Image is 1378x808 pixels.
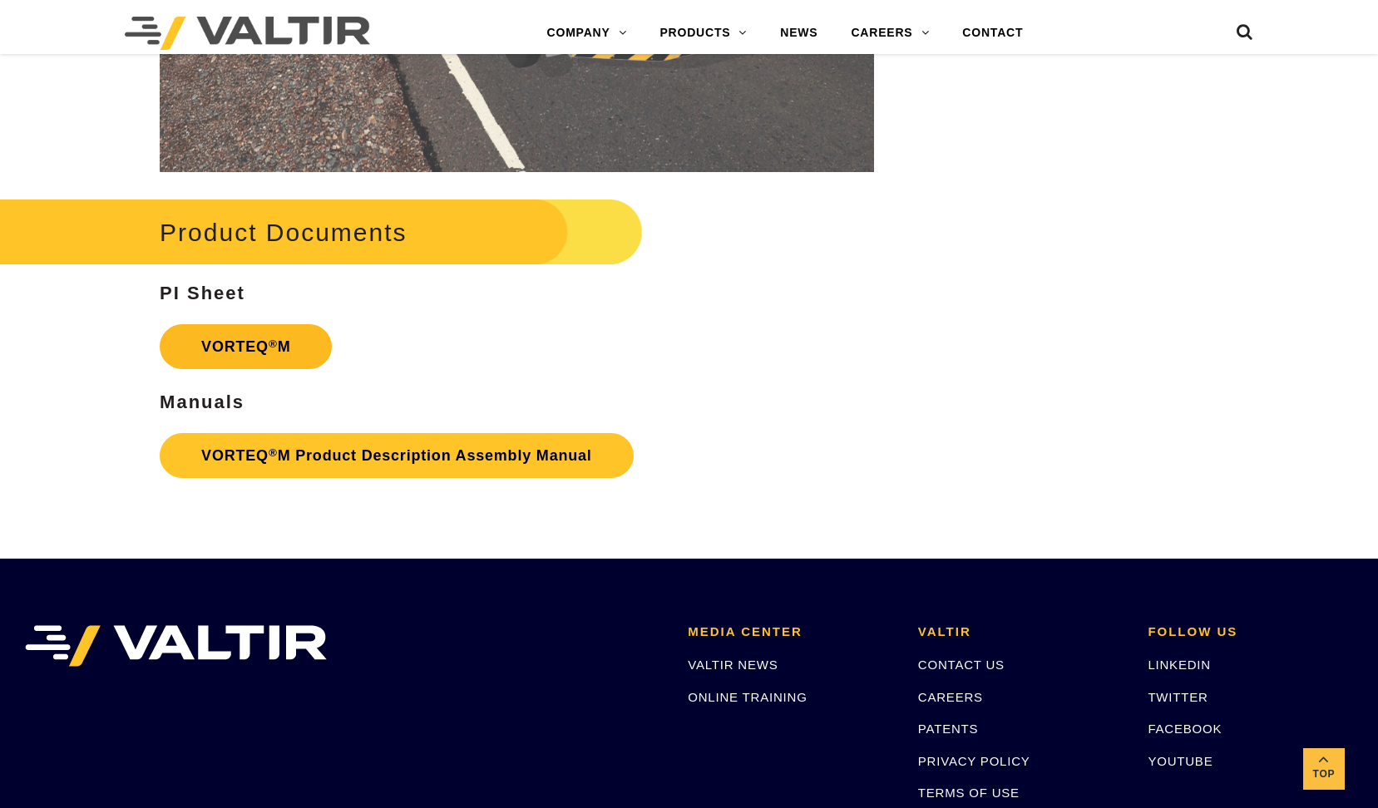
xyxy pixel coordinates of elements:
[269,446,278,459] sup: ®
[918,722,979,736] a: PATENTS
[1148,690,1208,704] a: TWITTER
[688,658,778,672] a: VALTIR NEWS
[269,337,278,350] sup: ®
[1303,765,1345,784] span: Top
[1303,748,1345,790] a: Top
[1148,658,1211,672] a: LINKEDIN
[918,786,1020,800] a: TERMS OF USE
[763,17,834,50] a: NEWS
[688,625,893,639] h2: MEDIA CENTER
[160,324,332,369] a: VORTEQ®M
[125,17,370,50] img: Valtir
[918,754,1030,768] a: PRIVACY POLICY
[160,283,245,303] strong: PI Sheet
[834,17,946,50] a: CAREERS
[160,433,634,478] a: VORTEQ®M Product Description Assembly Manual
[1148,722,1222,736] a: FACEBOOK
[531,17,644,50] a: COMPANY
[688,690,807,704] a: ONLINE TRAINING
[946,17,1040,50] a: CONTACT
[918,690,983,704] a: CAREERS
[918,625,1124,639] h2: VALTIR
[643,17,763,50] a: PRODUCTS
[25,625,327,667] img: VALTIR
[1148,754,1213,768] a: YOUTUBE
[160,392,244,412] strong: Manuals
[918,658,1005,672] a: CONTACT US
[1148,625,1353,639] h2: FOLLOW US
